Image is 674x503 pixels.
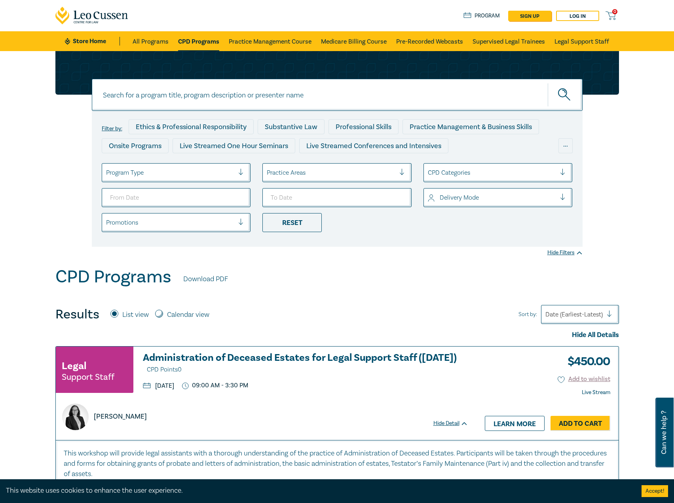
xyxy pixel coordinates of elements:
div: Live Streamed One Hour Seminars [173,138,295,153]
div: Live Streamed Conferences and Intensives [299,138,448,153]
p: 09:00 AM - 3:30 PM [182,382,249,389]
input: select [267,168,268,177]
button: Accept cookies [642,485,668,497]
div: ... [558,138,573,153]
a: Log in [556,11,599,21]
div: Ethics & Professional Responsibility [129,119,254,134]
img: https://s3.ap-southeast-2.amazonaws.com/leo-cussen-store-production-content/Contacts/Naomi%20Guye... [62,404,89,430]
input: From Date [102,188,251,207]
div: Reset [262,213,322,232]
a: CPD Programs [178,31,219,51]
div: Live Streamed Practical Workshops [102,157,227,172]
input: Search for a program title, program description or presenter name [92,79,583,111]
a: Program [463,11,500,20]
input: select [106,218,108,227]
p: [DATE] [143,383,174,389]
a: Medicare Billing Course [321,31,387,51]
small: Support Staff [62,373,114,381]
label: Filter by: [102,126,122,132]
div: This website uses cookies to enhance the user experience. [6,486,630,496]
div: Hide Filters [547,249,583,257]
a: sign up [508,11,551,21]
label: List view [122,310,149,320]
input: Sort by [545,310,547,319]
a: Pre-Recorded Webcasts [396,31,463,51]
a: Administration of Deceased Estates for Legal Support Staff ([DATE]) CPD Points0 [143,352,468,375]
input: select [106,168,108,177]
input: To Date [262,188,412,207]
div: Professional Skills [328,119,399,134]
p: [PERSON_NAME] [94,412,147,422]
strong: Live Stream [582,389,610,396]
span: 0 [612,9,617,14]
button: Add to wishlist [558,375,610,384]
span: Can we help ? [660,402,668,463]
input: select [428,168,429,177]
h3: Administration of Deceased Estates for Legal Support Staff ([DATE]) [143,352,468,375]
h1: CPD Programs [55,267,171,287]
h3: Legal [62,359,86,373]
h4: Results [55,307,99,322]
label: Calendar view [167,310,209,320]
div: National Programs [417,157,490,172]
a: Learn more [485,416,545,431]
input: select [428,193,429,202]
a: Add to Cart [551,416,610,431]
div: Practice Management & Business Skills [403,119,539,134]
div: Hide Detail [433,419,477,427]
div: 10 CPD Point Packages [326,157,413,172]
a: Legal Support Staff [554,31,609,51]
h3: $ 450.00 [562,352,610,371]
div: Onsite Programs [102,138,169,153]
a: Supervised Legal Trainees [473,31,545,51]
a: Download PDF [183,274,228,284]
a: All Programs [133,31,169,51]
p: This workshop will provide legal assistants with a thorough understanding of the practice of Admi... [64,448,611,479]
span: CPD Points 0 [147,366,182,373]
a: Store Home [65,37,120,46]
a: Practice Management Course [229,31,311,51]
div: Hide All Details [55,330,619,340]
div: Substantive Law [258,119,325,134]
span: Sort by: [518,310,537,319]
div: Pre-Recorded Webcasts [231,157,322,172]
